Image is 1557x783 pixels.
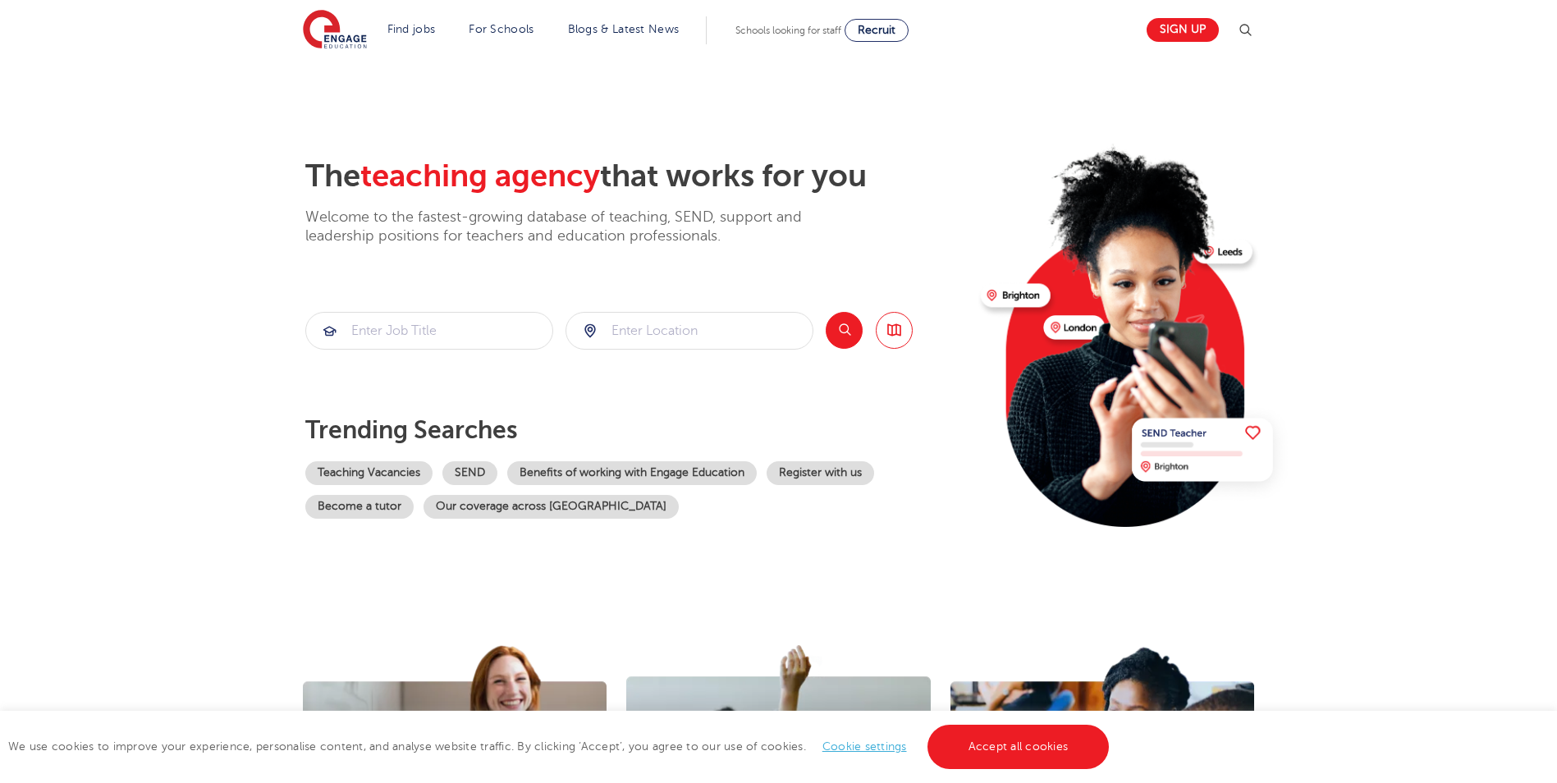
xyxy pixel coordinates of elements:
[507,461,757,485] a: Benefits of working with Engage Education
[305,208,847,246] p: Welcome to the fastest-growing database of teaching, SEND, support and leadership positions for t...
[845,19,909,42] a: Recruit
[8,740,1113,753] span: We use cookies to improve your experience, personalise content, and analyse website traffic. By c...
[360,158,600,194] span: teaching agency
[826,312,863,349] button: Search
[735,25,841,36] span: Schools looking for staff
[306,313,552,349] input: Submit
[303,10,367,51] img: Engage Education
[442,461,497,485] a: SEND
[424,495,679,519] a: Our coverage across [GEOGRAPHIC_DATA]
[469,23,534,35] a: For Schools
[566,312,813,350] div: Submit
[927,725,1110,769] a: Accept all cookies
[305,415,968,445] p: Trending searches
[568,23,680,35] a: Blogs & Latest News
[767,461,874,485] a: Register with us
[305,158,968,195] h2: The that works for you
[305,312,553,350] div: Submit
[566,313,813,349] input: Submit
[305,495,414,519] a: Become a tutor
[387,23,436,35] a: Find jobs
[1147,18,1219,42] a: Sign up
[822,740,907,753] a: Cookie settings
[305,461,433,485] a: Teaching Vacancies
[858,24,895,36] span: Recruit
